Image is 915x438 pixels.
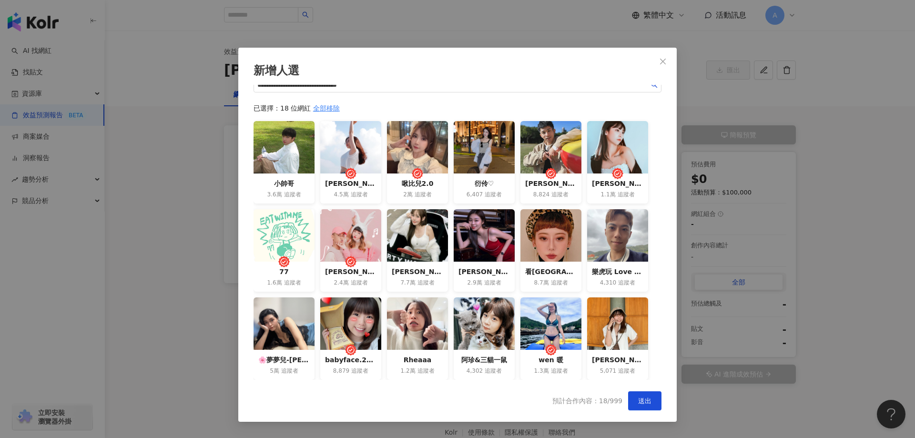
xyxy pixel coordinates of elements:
[417,367,435,375] span: 追蹤者
[351,191,368,199] span: 追蹤者
[533,191,549,199] span: 8,824
[417,279,435,287] span: 追蹤者
[267,191,282,199] span: 3.6萬
[592,178,643,189] div: [PERSON_NAME]🐰
[403,191,413,199] span: 2萬
[258,178,310,189] div: 小帥哥
[600,191,615,199] span: 1.1萬
[415,191,432,199] span: 追蹤者
[325,266,376,277] div: [PERSON_NAME]
[351,279,368,287] span: 追蹤者
[551,367,568,375] span: 追蹤者
[618,279,635,287] span: 追蹤者
[659,58,667,65] span: close
[400,279,415,287] span: 7.7萬
[258,266,310,277] div: 77
[592,266,643,277] div: 樂虎玩 Love Fun
[325,178,376,189] div: [PERSON_NAME]
[270,367,279,375] span: 5萬
[534,279,549,287] span: 8.7萬
[334,279,348,287] span: 2.4萬
[258,355,310,365] div: 🌸夢夢兒-[PERSON_NAME] 🤩
[525,178,577,189] div: [PERSON_NAME] [PERSON_NAME]
[284,279,301,287] span: 追蹤者
[600,367,616,375] span: 5,071
[333,367,349,375] span: 8,879
[618,191,635,199] span: 追蹤者
[653,52,672,71] button: Close
[467,279,482,287] span: 2.9萬
[467,191,483,199] span: 6,407
[458,266,510,277] div: [PERSON_NAME]（Kristy）
[284,191,301,199] span: 追蹤者
[281,367,298,375] span: 追蹤者
[485,191,502,199] span: 追蹤者
[267,279,282,287] span: 1.6萬
[525,355,577,365] div: wen 暖
[592,355,643,365] div: [PERSON_NAME]是巨人💪🏼
[351,367,368,375] span: 追蹤者
[551,279,568,287] span: 追蹤者
[485,367,502,375] span: 追蹤者
[254,103,661,113] div: 已選擇：18 位網紅
[618,367,635,375] span: 追蹤者
[638,397,651,405] span: 送出
[334,191,348,199] span: 4.5萬
[254,63,661,79] div: 新增人選
[651,81,658,88] span: search
[551,191,569,199] span: 追蹤者
[458,355,510,365] div: 阿珍&三貓一鼠
[600,279,616,287] span: 4,310
[525,266,577,277] div: 看[GEOGRAPHIC_DATA]
[458,178,510,189] div: 衍伶♡
[552,397,622,405] span: 預計合作內容：18/999
[467,367,483,375] span: 4,302
[628,391,661,410] button: 送出
[392,266,443,277] div: [PERSON_NAME]
[325,355,376,365] div: babyface.20317
[392,355,443,365] div: Rheaaa
[400,367,415,375] span: 1.2萬
[313,104,340,112] span: 全部移除
[392,178,443,189] div: 啾比兒2.0
[484,279,501,287] span: 追蹤者
[534,367,549,375] span: 1.3萬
